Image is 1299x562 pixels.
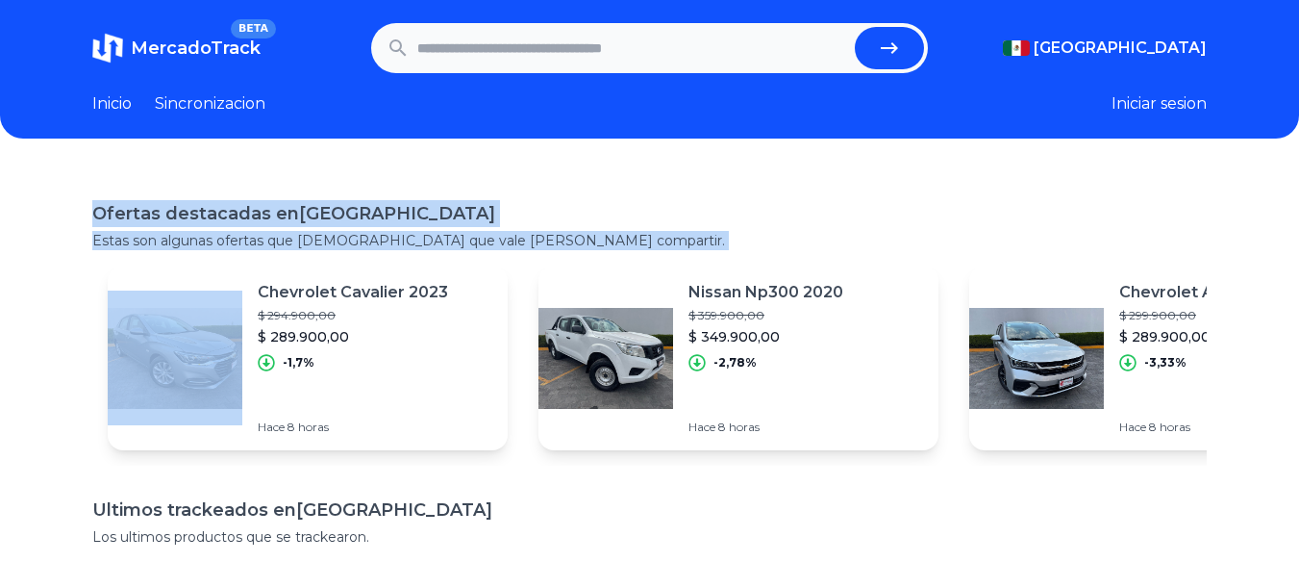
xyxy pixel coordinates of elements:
[108,266,508,450] a: Featured imageChevrolet Cavalier 2023$ 294.900,00$ 289.900,00-1,7%Hace 8 horas
[688,327,843,346] p: $ 349.900,00
[1112,92,1207,115] button: Iniciar sesion
[538,291,673,425] img: Featured image
[92,497,1207,524] h1: Ultimos trackeados en [GEOGRAPHIC_DATA]
[131,38,261,59] span: MercadoTrack
[688,308,843,323] p: $ 359.900,00
[1119,420,1288,435] p: Hace 8 horas
[92,92,132,115] a: Inicio
[688,281,843,304] p: Nissan Np300 2020
[283,355,314,370] p: -1,7%
[1003,40,1030,56] img: Mexico
[969,291,1104,425] img: Featured image
[92,33,261,64] a: MercadoTrackBETA
[155,92,265,115] a: Sincronizacion
[538,266,938,450] a: Featured imageNissan Np300 2020$ 359.900,00$ 349.900,00-2,78%Hace 8 horas
[258,420,448,435] p: Hace 8 horas
[258,327,448,346] p: $ 289.900,00
[1119,308,1288,323] p: $ 299.900,00
[1003,37,1207,60] button: [GEOGRAPHIC_DATA]
[258,308,448,323] p: $ 294.900,00
[92,231,1207,250] p: Estas son algunas ofertas que [DEMOGRAPHIC_DATA] que vale [PERSON_NAME] compartir.
[713,355,757,370] p: -2,78%
[688,420,843,435] p: Hace 8 horas
[231,19,276,38] span: BETA
[92,33,123,64] img: MercadoTrack
[92,200,1207,227] h1: Ofertas destacadas en [GEOGRAPHIC_DATA]
[108,291,242,425] img: Featured image
[92,527,1207,547] p: Los ultimos productos que se trackearon.
[1119,281,1288,304] p: Chevrolet Aveo 2024
[258,281,448,304] p: Chevrolet Cavalier 2023
[1144,355,1187,370] p: -3,33%
[1119,327,1288,346] p: $ 289.900,00
[1034,37,1207,60] span: [GEOGRAPHIC_DATA]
